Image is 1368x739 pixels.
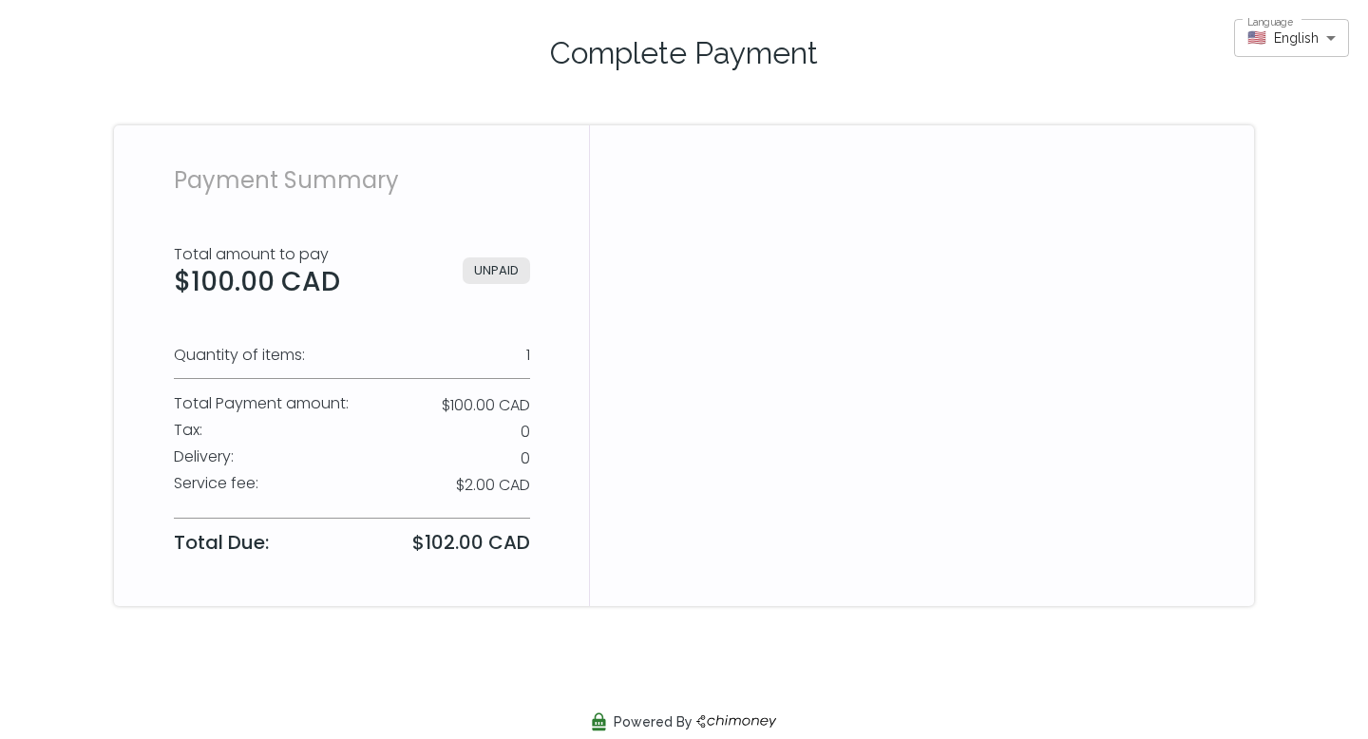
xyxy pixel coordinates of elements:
p: 1 [526,344,530,367]
p: Tax : [174,419,202,442]
h3: $100.00 CAD [174,266,340,298]
p: 0 [521,421,530,444]
span: UNPAID [463,257,530,284]
label: Language [1247,15,1293,29]
p: 0 [521,447,530,470]
p: Total amount to pay [174,243,340,266]
p: Complete Payment [137,30,1231,76]
p: $100.00 CAD [442,394,530,417]
span: English [1274,28,1319,47]
p: Payment Summary [174,163,530,198]
p: $102.00 CAD [412,529,530,556]
p: Delivery : [174,445,234,468]
p: Total Due: [174,528,269,557]
p: $2.00 CAD [456,474,530,497]
p: Quantity of items: [174,344,305,367]
div: 🇺🇸English [1234,20,1349,55]
p: Total Payment amount : [174,392,349,415]
span: 🇺🇸 [1247,28,1266,47]
p: Service fee : [174,472,258,495]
